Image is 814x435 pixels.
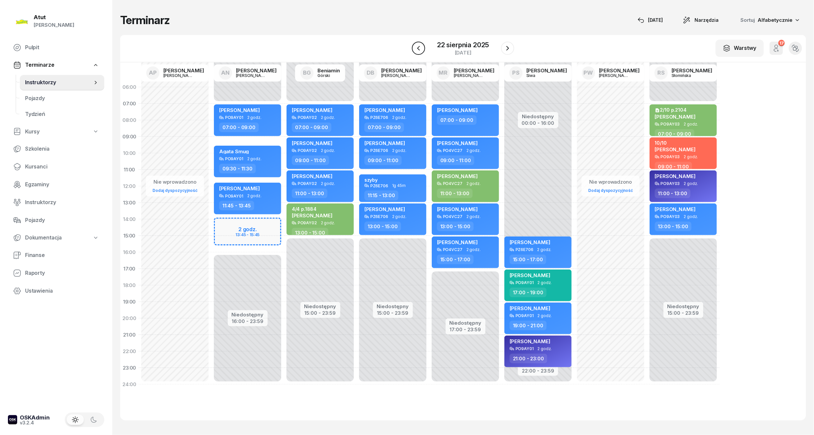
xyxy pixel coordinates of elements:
[364,206,405,212] span: [PERSON_NAME]
[538,280,552,285] span: 2 godz.
[586,178,636,186] div: Nie wprowadzono
[359,64,427,82] a: DB[PERSON_NAME][PERSON_NAME]
[364,222,401,231] div: 13:00 - 15:00
[526,68,567,73] div: [PERSON_NAME]
[34,21,74,29] div: [PERSON_NAME]
[584,70,593,76] span: PW
[304,304,336,309] div: Niedostępny
[318,68,340,73] div: Beniamin
[510,255,546,264] div: 15:00 - 17:00
[661,155,680,159] div: PO9AY03
[684,214,698,219] span: 2 godz.
[247,157,261,161] span: 2 godz.
[292,228,328,237] div: 13:00 - 15:00
[522,119,555,126] div: 00:00 - 16:00
[364,107,405,113] span: [PERSON_NAME]
[364,177,378,183] div: szyby
[599,73,631,78] div: [PERSON_NAME]
[219,201,254,210] div: 11:45 - 13:45
[538,346,552,351] span: 2 godz.
[510,288,547,297] div: 17:00 - 19:00
[292,173,332,179] span: [PERSON_NAME]
[510,338,550,344] span: [PERSON_NAME]
[8,212,104,228] a: Pojazdy
[381,73,413,78] div: [PERSON_NAME]
[454,73,486,78] div: [PERSON_NAME]
[667,304,699,309] div: Niedostępny
[221,70,230,76] span: AN
[120,195,139,211] div: 13:00
[672,68,712,73] div: [PERSON_NAME]
[120,343,139,360] div: 22:00
[225,115,243,120] div: PO9AY01
[321,181,335,186] span: 2 godz.
[677,14,725,27] button: Narzędzia
[298,115,317,120] div: PO9AY02
[321,148,335,153] span: 2 godz.
[236,73,268,78] div: [PERSON_NAME]
[20,420,50,425] div: v3.2.4
[8,141,104,157] a: Szkolenia
[120,79,139,95] div: 06:00
[292,156,329,165] div: 09:00 - 11:00
[232,311,264,325] button: Niedostępny16:00 - 23:59
[141,64,209,82] a: AP[PERSON_NAME][PERSON_NAME]
[8,247,104,263] a: Finanse
[522,114,555,119] div: Niedostępny
[443,181,462,186] div: PO4VC27
[364,123,404,132] div: 07:00 - 09:00
[25,78,92,87] span: Instruktorzy
[25,198,99,207] span: Instruktorzy
[120,211,139,228] div: 14:00
[392,115,406,120] span: 2 godz.
[232,317,264,324] div: 16:00 - 23:59
[522,113,555,127] button: Niedostępny00:00 - 16:00
[247,115,261,120] span: 2 godz.
[364,156,402,165] div: 09:00 - 11:00
[25,269,99,277] span: Raporty
[163,68,204,73] div: [PERSON_NAME]
[120,376,139,393] div: 24:00
[443,214,462,219] div: PO4VC27
[219,148,249,155] span: Agata Smug
[120,95,139,112] div: 07:00
[295,64,345,82] a: BGBeniaminGórski
[247,194,261,198] span: 2 godz.
[367,70,374,76] span: DB
[437,50,489,55] div: [DATE]
[364,140,405,146] span: [PERSON_NAME]
[667,303,699,317] button: Niedostępny15:00 - 23:59
[538,313,552,318] span: 2 godz.
[655,107,695,113] div: 2/10 p.2104
[437,222,474,231] div: 13:00 - 15:00
[8,57,104,73] a: Terminarze
[219,164,256,173] div: 09:30 - 11:30
[454,68,494,73] div: [PERSON_NAME]
[370,214,388,219] div: PZ6E706
[304,303,336,317] button: Niedostępny15:00 - 23:59
[292,212,332,219] span: [PERSON_NAME]
[120,360,139,376] div: 23:00
[516,346,534,351] div: PO9AY01
[25,234,62,242] span: Dokumentacja
[25,180,99,189] span: Egzaminy
[516,247,533,252] div: PZ6E706
[437,239,478,245] span: [PERSON_NAME]
[431,64,500,82] a: MR[PERSON_NAME][PERSON_NAME]
[8,40,104,55] a: Pulpit
[20,415,50,420] div: OSKAdmin
[298,221,317,225] div: PO9AY02
[661,181,680,186] div: PO9AY03
[120,327,139,343] div: 21:00
[120,128,139,145] div: 09:00
[25,216,99,225] span: Pojazdy
[516,280,534,285] div: PO9AY01
[303,70,311,76] span: BG
[8,124,104,139] a: Kursy
[25,43,99,52] span: Pulpit
[655,206,695,212] span: [PERSON_NAME]
[377,309,409,316] div: 15:00 - 23:59
[437,156,474,165] div: 09:00 - 11:00
[225,194,243,198] div: PO9AY01
[466,247,481,252] span: 2 godz.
